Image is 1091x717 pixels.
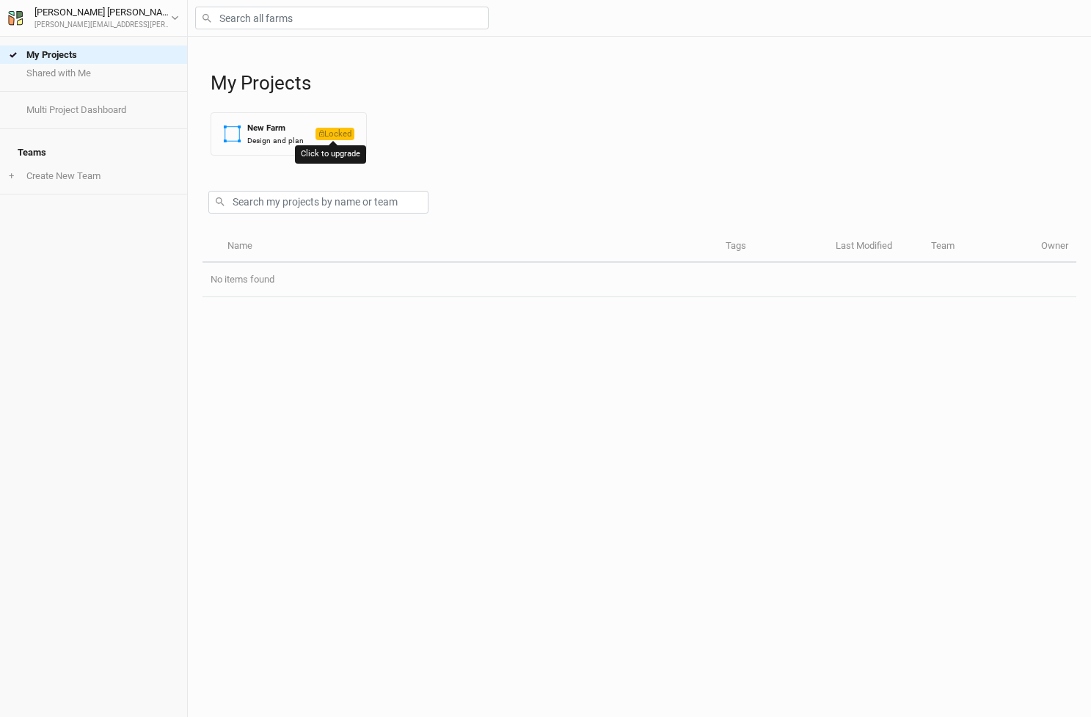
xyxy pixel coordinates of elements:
[9,170,14,182] span: +
[1033,231,1076,263] th: Owner
[202,263,1076,297] td: No items found
[7,4,180,31] button: [PERSON_NAME] [PERSON_NAME][PERSON_NAME][EMAIL_ADDRESS][PERSON_NAME][DOMAIN_NAME]
[211,72,1076,95] h1: My Projects
[315,128,354,140] span: Locked
[828,231,923,263] th: Last Modified
[247,122,304,134] div: New Farm
[923,231,1033,263] th: Team
[219,231,717,263] th: Name
[34,5,171,20] div: [PERSON_NAME] [PERSON_NAME]
[295,145,366,164] div: Click to upgrade
[247,135,304,146] div: Design and plan
[1041,667,1076,702] iframe: Intercom live chat
[718,231,828,263] th: Tags
[208,191,428,214] input: Search my projects by name or team
[195,7,489,29] input: Search all farms
[9,138,178,167] h4: Teams
[211,112,367,156] button: New FarmDesign and planLocked
[34,20,171,31] div: [PERSON_NAME][EMAIL_ADDRESS][PERSON_NAME][DOMAIN_NAME]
